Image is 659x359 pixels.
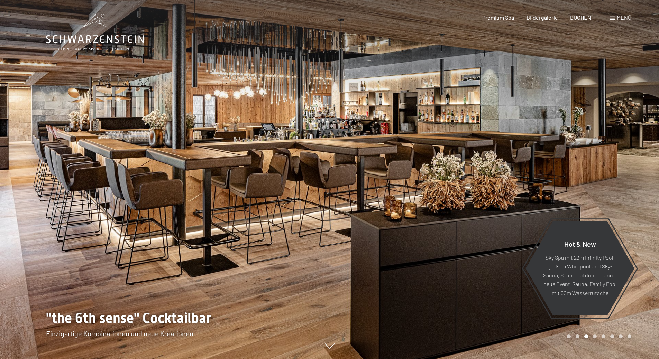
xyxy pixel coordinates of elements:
[527,14,558,21] a: Bildergalerie
[619,334,623,338] div: Carousel Page 7
[610,334,614,338] div: Carousel Page 6
[567,334,571,338] div: Carousel Page 1
[482,14,514,21] a: Premium Spa
[542,253,617,297] p: Sky Spa mit 23m Infinity Pool, großem Whirlpool und Sky-Sauna, Sauna Outdoor Lounge, neue Event-S...
[628,334,631,338] div: Carousel Page 8
[602,334,605,338] div: Carousel Page 5
[593,334,597,338] div: Carousel Page 4
[617,14,631,21] span: Menü
[576,334,579,338] div: Carousel Page 2
[584,334,588,338] div: Carousel Page 3 (Current Slide)
[525,221,635,316] a: Hot & New Sky Spa mit 23m Infinity Pool, großem Whirlpool und Sky-Sauna, Sauna Outdoor Lounge, ne...
[565,334,631,338] div: Carousel Pagination
[564,239,596,248] span: Hot & New
[570,14,591,21] a: BUCHEN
